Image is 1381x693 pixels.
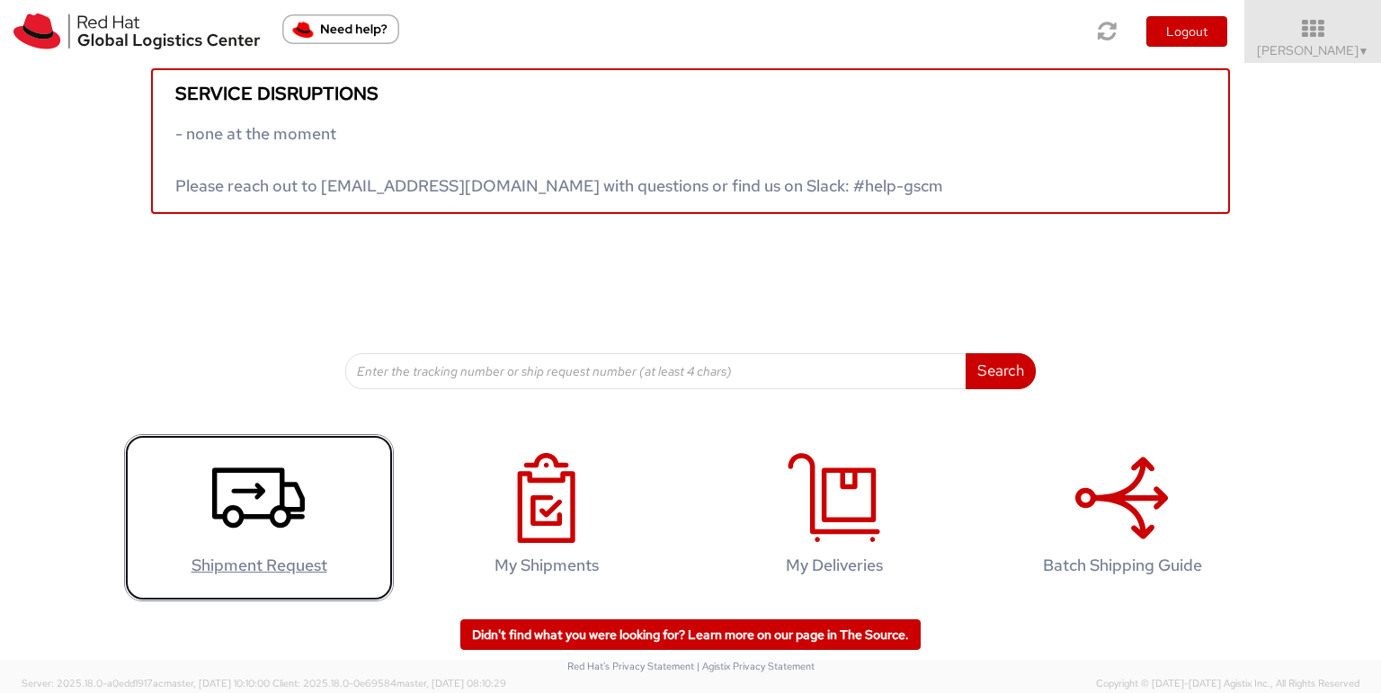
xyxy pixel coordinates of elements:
[1096,677,1359,691] span: Copyright © [DATE]-[DATE] Agistix Inc., All Rights Reserved
[124,434,394,602] a: Shipment Request
[1146,16,1227,47] button: Logout
[460,619,921,650] a: Didn't find what you were looking for? Learn more on our page in The Source.
[987,434,1257,602] a: Batch Shipping Guide
[13,13,260,49] img: rh-logistics-00dfa346123c4ec078e1.svg
[412,434,682,602] a: My Shipments
[175,84,1206,103] h5: Service disruptions
[175,123,943,196] span: - none at the moment Please reach out to [EMAIL_ADDRESS][DOMAIN_NAME] with questions or find us o...
[151,68,1230,214] a: Service disruptions - none at the moment Please reach out to [EMAIL_ADDRESS][DOMAIN_NAME] with qu...
[699,434,969,602] a: My Deliveries
[966,353,1036,389] button: Search
[431,556,663,574] h4: My Shipments
[345,353,967,389] input: Enter the tracking number or ship request number (at least 4 chars)
[697,660,815,672] a: | Agistix Privacy Statement
[396,677,506,689] span: master, [DATE] 08:10:29
[272,677,506,689] span: Client: 2025.18.0-0e69584
[567,660,694,672] a: Red Hat's Privacy Statement
[143,556,375,574] h4: Shipment Request
[718,556,950,574] h4: My Deliveries
[164,677,270,689] span: master, [DATE] 10:10:00
[1257,42,1369,58] span: [PERSON_NAME]
[22,677,270,689] span: Server: 2025.18.0-a0edd1917ac
[1006,556,1238,574] h4: Batch Shipping Guide
[1359,44,1369,58] span: ▼
[282,14,399,44] button: Need help?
